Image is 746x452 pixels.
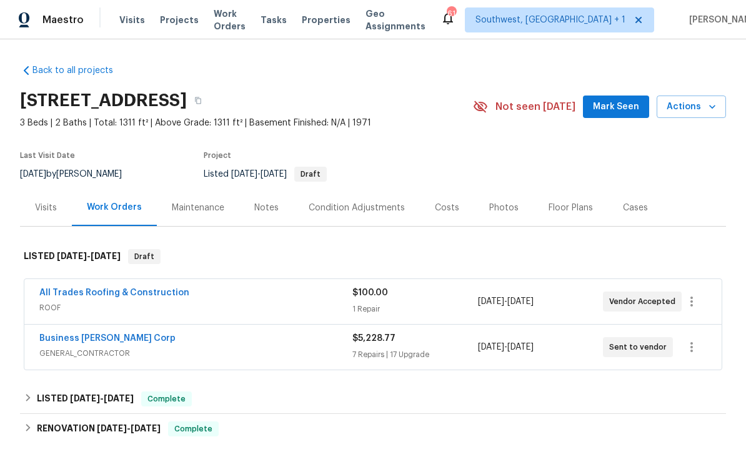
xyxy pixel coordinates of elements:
span: ROOF [39,302,352,314]
span: [DATE] [91,252,121,260]
span: [DATE] [231,170,257,179]
span: $5,228.77 [352,334,395,343]
span: Southwest, [GEOGRAPHIC_DATA] + 1 [475,14,625,26]
div: Work Orders [87,201,142,214]
h6: RENOVATION [37,421,161,436]
span: Maestro [42,14,84,26]
button: Mark Seen [583,96,649,119]
span: [DATE] [104,394,134,403]
h6: LISTED [37,391,134,406]
div: LISTED [DATE]-[DATE]Complete [20,384,726,414]
span: [DATE] [131,424,161,433]
span: Work Orders [214,7,246,32]
span: - [57,252,121,260]
span: [DATE] [20,170,46,179]
div: 7 Repairs | 17 Upgrade [352,348,477,361]
div: LISTED [DATE]-[DATE]Draft [20,237,726,277]
span: Last Visit Date [20,152,75,159]
button: Copy Address [187,89,209,112]
span: Project [204,152,231,159]
div: RENOVATION [DATE]-[DATE]Complete [20,414,726,444]
span: GENERAL_CONTRACTOR [39,347,352,360]
div: 61 [447,7,455,20]
span: Projects [160,14,199,26]
span: [DATE] [261,170,287,179]
div: Notes [254,202,279,214]
span: [DATE] [97,424,127,433]
span: - [231,170,287,179]
span: - [478,295,534,308]
span: Geo Assignments [366,7,425,32]
h6: LISTED [24,249,121,264]
span: 3 Beds | 2 Baths | Total: 1311 ft² | Above Grade: 1311 ft² | Basement Finished: N/A | 1971 [20,117,473,129]
span: - [478,341,534,353]
span: Listed [204,170,327,179]
div: Floor Plans [549,202,593,214]
span: Visits [119,14,145,26]
span: Draft [129,250,159,263]
span: [DATE] [57,252,87,260]
span: - [70,394,134,403]
span: Mark Seen [593,99,639,115]
div: Costs [435,202,459,214]
span: [DATE] [507,297,534,306]
div: Cases [623,202,648,214]
a: All Trades Roofing & Construction [39,288,189,297]
h2: [STREET_ADDRESS] [20,94,187,107]
span: Complete [169,423,217,435]
div: by [PERSON_NAME] [20,167,137,182]
span: Actions [667,99,716,115]
div: Visits [35,202,57,214]
div: 1 Repair [352,303,477,315]
div: Maintenance [172,202,224,214]
span: Sent to vendor [609,341,672,353]
span: Properties [302,14,351,26]
span: Complete [142,393,191,405]
span: [DATE] [507,343,534,351]
a: Business [PERSON_NAME] Corp [39,334,176,343]
span: $100.00 [352,288,388,297]
div: Photos [489,202,519,214]
span: Vendor Accepted [609,295,680,308]
span: [DATE] [478,297,504,306]
span: Draft [296,170,326,178]
span: Tasks [261,16,287,24]
span: Not seen [DATE] [495,101,575,113]
span: [DATE] [70,394,100,403]
div: Condition Adjustments [309,202,405,214]
span: [DATE] [478,343,504,351]
span: - [97,424,161,433]
a: Back to all projects [20,64,140,77]
button: Actions [657,96,726,119]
